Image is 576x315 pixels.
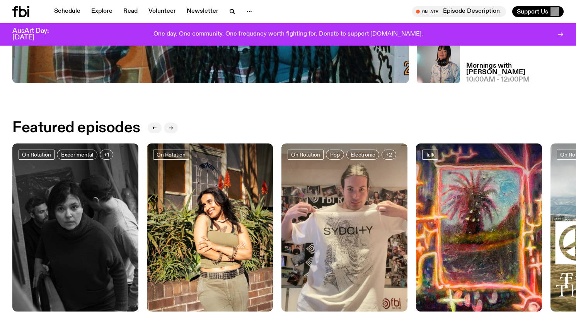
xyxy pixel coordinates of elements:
span: On Rotation [157,152,186,158]
button: Support Us [512,6,564,17]
span: On Rotation [22,152,51,158]
span: +1 [104,152,109,158]
span: Pop [330,152,340,158]
a: Electronic [346,150,379,160]
a: On Rotation [19,150,55,160]
a: Read [119,6,142,17]
p: One day. One community. One frequency worth fighting for. Donate to support [DOMAIN_NAME]. [153,31,423,38]
button: +1 [100,150,113,160]
span: Talk [426,152,435,158]
a: On Rotation [288,150,324,160]
span: Experimental [61,152,93,158]
a: Mornings with [PERSON_NAME] [466,63,564,76]
h2: Featured episodes [12,121,140,135]
a: Explore [87,6,117,17]
span: Electronic [351,152,375,158]
span: +2 [386,152,392,158]
a: Experimental [57,150,97,160]
a: Schedule [49,6,85,17]
img: A black and white image of moin on stairs, looking up at the camera. [12,143,138,312]
span: On Rotation [291,152,320,158]
img: Luci Avard, Roundabout Painting, from Deer Empty at Suite7a. [416,143,542,312]
a: On Rotation [153,150,189,160]
button: On AirEpisode Description [412,6,506,17]
h3: AusArt Day: [DATE] [12,28,62,41]
span: 10:00am - 12:00pm [466,77,530,83]
a: Newsletter [182,6,223,17]
a: Volunteer [144,6,181,17]
button: +2 [382,150,396,160]
img: Jim in the fbi studio, showing off their white SYDCITY t-shirt. [281,143,407,312]
span: Support Us [517,8,548,15]
a: Pop [326,150,344,160]
img: Tanya is standing in front of plants and a brick fence on a sunny day. She is looking to the left... [147,143,273,312]
a: Talk [422,150,438,160]
img: Kana Frazer is smiling at the camera with her head tilted slightly to her left. She wears big bla... [417,40,460,83]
